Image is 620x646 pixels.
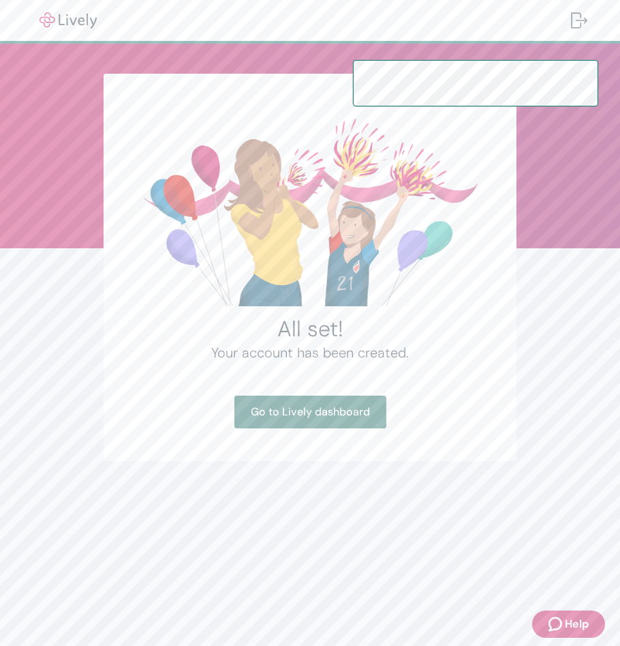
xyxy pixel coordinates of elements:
[548,616,565,632] svg: Zendesk support icon
[560,4,598,37] button: Log out
[234,396,386,428] a: Go to Lively dashboard
[532,611,605,638] button: Zendesk support iconHelp
[565,616,589,632] span: Help
[136,342,484,363] h4: Your account has been created.
[30,12,106,29] img: Lively
[136,315,484,342] h2: All set!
